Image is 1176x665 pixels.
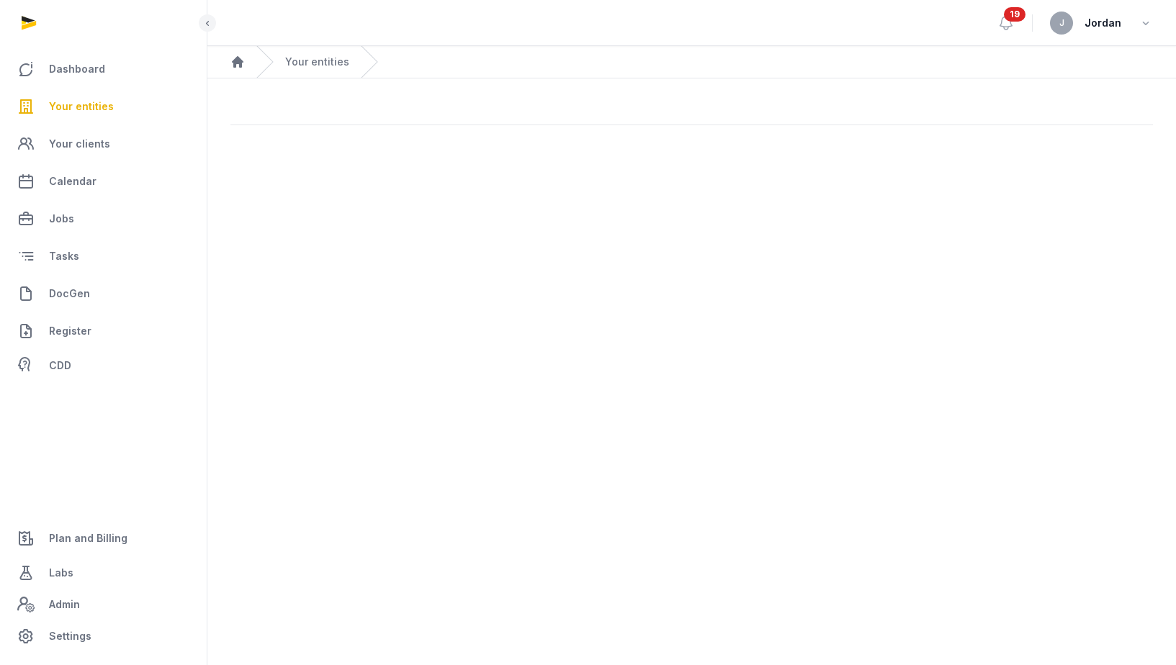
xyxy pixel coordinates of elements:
[1085,14,1121,32] span: Jordan
[12,314,195,348] a: Register
[49,285,90,302] span: DocGen
[207,46,1176,78] nav: Breadcrumb
[12,351,195,380] a: CDD
[49,210,74,227] span: Jobs
[49,596,80,613] span: Admin
[12,202,195,236] a: Jobs
[49,628,91,645] span: Settings
[12,521,195,556] a: Plan and Billing
[12,239,195,273] a: Tasks
[12,52,195,86] a: Dashboard
[49,173,96,190] span: Calendar
[12,89,195,124] a: Your entities
[12,127,195,161] a: Your clients
[12,556,195,590] a: Labs
[12,590,195,619] a: Admin
[49,357,71,374] span: CDD
[1004,7,1025,22] span: 19
[49,135,110,153] span: Your clients
[12,164,195,199] a: Calendar
[12,276,195,311] a: DocGen
[49,564,73,582] span: Labs
[1050,12,1073,35] button: J
[49,60,105,78] span: Dashboard
[49,248,79,265] span: Tasks
[49,322,91,340] span: Register
[49,98,114,115] span: Your entities
[12,619,195,653] a: Settings
[1059,19,1064,27] span: J
[285,55,349,69] a: Your entities
[49,530,127,547] span: Plan and Billing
